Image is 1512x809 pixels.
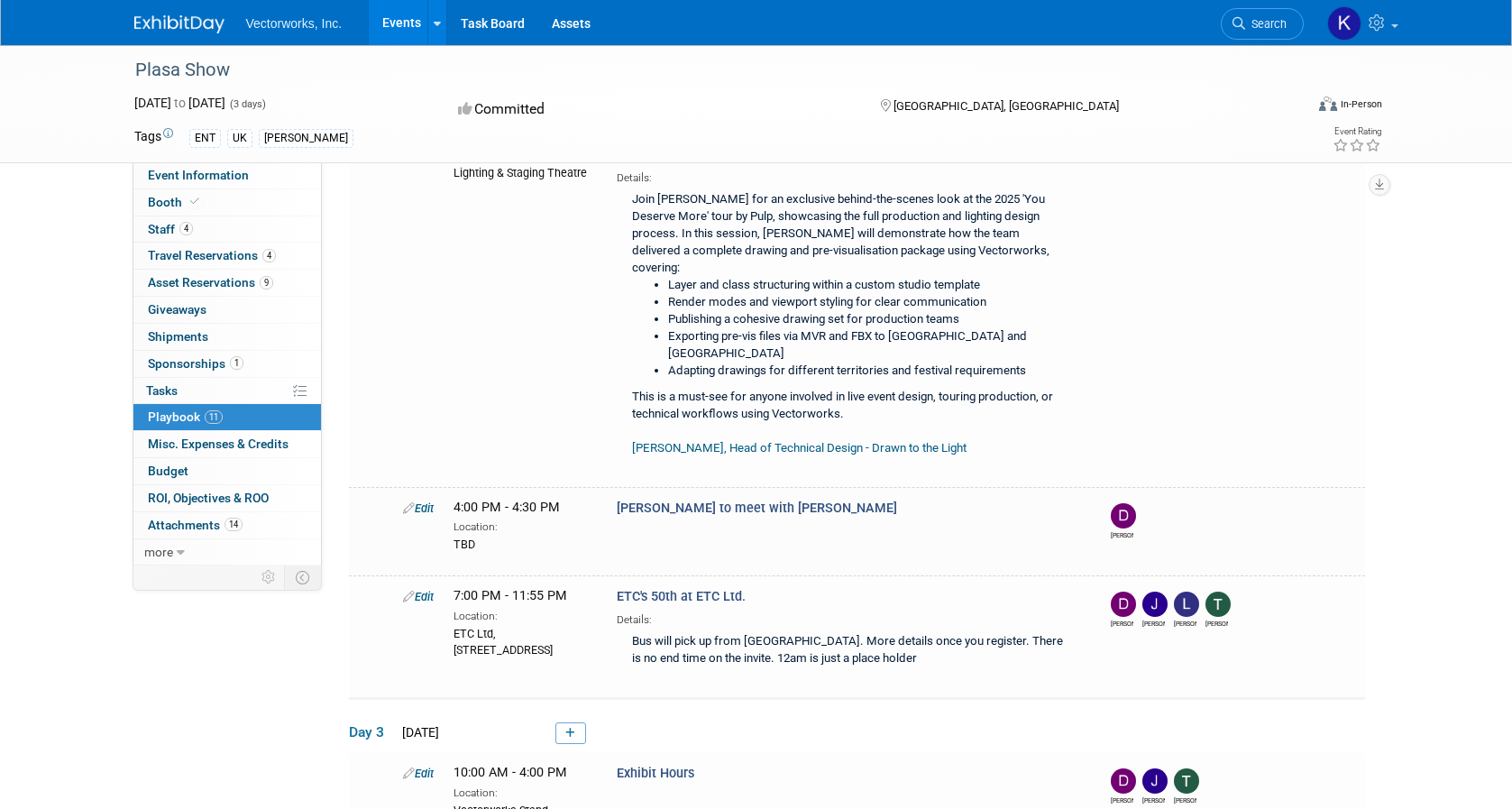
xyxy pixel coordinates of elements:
[133,539,321,565] a: more
[133,243,321,269] a: Travel Reservations4
[190,197,199,207] i: Booth reservation complete
[134,96,225,110] span: [DATE] [DATE]
[133,270,321,296] a: Asset Reservations9
[133,458,321,484] a: Budget
[133,404,321,430] a: Playbook11
[133,324,321,350] a: Shipments
[246,16,343,31] span: Vectorworks, Inc.
[454,606,590,624] div: Location:
[1340,97,1382,111] div: In-Person
[1111,529,1133,540] div: Dana Valovska
[668,277,1071,294] li: Layer and class structuring within a custom studio template
[893,99,1119,113] span: [GEOGRAPHIC_DATA], [GEOGRAPHIC_DATA]
[1174,592,1199,617] img: Lynette Newton
[205,410,223,424] span: 11
[1111,768,1136,794] img: Dana Valovska
[148,518,243,532] span: Attachments
[148,329,208,344] span: Shipments
[454,624,590,658] div: ETC Ltd, [STREET_ADDRESS]
[1197,94,1383,121] div: Event Format
[454,517,590,535] div: Location:
[148,491,269,505] span: ROI, Objectives & ROO
[284,565,321,589] td: Toggle Event Tabs
[403,501,434,515] a: Edit
[617,501,897,516] span: [PERSON_NAME] to meet with [PERSON_NAME]
[133,512,321,538] a: Attachments14
[133,189,321,216] a: Booth
[262,249,276,262] span: 4
[453,94,851,125] div: Committed
[148,464,188,478] span: Budget
[148,168,249,182] span: Event Information
[259,129,353,148] div: [PERSON_NAME]
[171,96,188,110] span: to
[133,162,321,188] a: Event Information
[133,297,321,323] a: Giveaways
[133,378,321,404] a: Tasks
[260,276,273,290] span: 9
[1142,794,1165,805] div: Jesse Cogdell
[617,766,694,781] span: Exhibit Hours
[225,518,243,531] span: 14
[1174,768,1199,794] img: Tom White
[617,186,1080,464] div: Join [PERSON_NAME] for an exclusive behind-the-scenes look at the 2025 'You Deserve More' tour by...
[454,500,560,515] span: 4:00 PM - 4:30 PM
[1142,592,1168,617] img: Jesse Cogdell
[253,565,285,589] td: Personalize Event Tab Strip
[133,485,321,511] a: ROI, Objectives & ROO
[454,588,567,603] span: 7:00 PM - 11:55 PM
[148,409,223,424] span: Playbook
[454,783,590,801] div: Location:
[617,607,1080,628] div: Details:
[146,383,178,398] span: Tasks
[1205,617,1228,629] div: Tom White
[403,767,434,780] a: Edit
[668,311,1071,328] li: Publishing a cohesive drawing set for production teams
[1333,127,1381,136] div: Event Rating
[134,15,225,33] img: ExhibitDay
[189,129,221,148] div: ENT
[148,222,193,236] span: Staff
[134,127,173,148] td: Tags
[227,129,252,148] div: UK
[397,725,439,740] span: [DATE]
[1142,768,1168,794] img: Jesse Cogdell
[349,722,394,742] span: Day 3
[1205,592,1231,617] img: Tom White
[1174,617,1196,629] div: Lynette Newton
[668,328,1071,363] li: Exporting pre-vis files via MVR and FBX to [GEOGRAPHIC_DATA] and [GEOGRAPHIC_DATA]
[403,590,434,603] a: Edit
[148,302,206,317] span: Giveaways
[1327,6,1361,41] img: Kamica Price
[148,248,276,262] span: Travel Reservations
[148,437,289,451] span: Misc. Expenses & Credits
[133,351,321,377] a: Sponsorships1
[144,545,173,559] span: more
[179,222,193,235] span: 4
[1245,17,1287,31] span: Search
[148,195,203,209] span: Booth
[668,363,1071,380] li: Adapting drawings for different territories and festival requirements
[1111,592,1136,617] img: Dana Valovska
[148,275,273,290] span: Asset Reservations
[1111,503,1136,529] img: Dana Valovska
[148,356,243,371] span: Sponsorships
[133,216,321,243] a: Staff4
[129,54,1277,87] div: Plasa Show
[1174,794,1196,805] div: Tom White
[617,628,1080,675] div: Bus will pick up from [GEOGRAPHIC_DATA]. More details once you register. There is no end time on ...
[228,98,266,110] span: (3 days)
[133,431,321,457] a: Misc. Expenses & Credits
[454,765,567,780] span: 10:00 AM - 4:00 PM
[617,165,1080,186] div: Details:
[454,163,590,181] div: Lighting & Staging Theatre
[1142,617,1165,629] div: Jesse Cogdell
[668,294,1071,311] li: Render modes and viewport styling for clear communication
[454,535,590,553] div: TBD
[617,589,746,604] span: ETC's 50th at ETC Ltd.
[632,441,967,455] a: [PERSON_NAME], Head of Technical Design - Drawn to the Light
[1111,617,1133,629] div: Dana Valovska
[1221,8,1304,40] a: Search
[230,356,243,370] span: 1
[1319,97,1337,111] img: Format-Inperson.png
